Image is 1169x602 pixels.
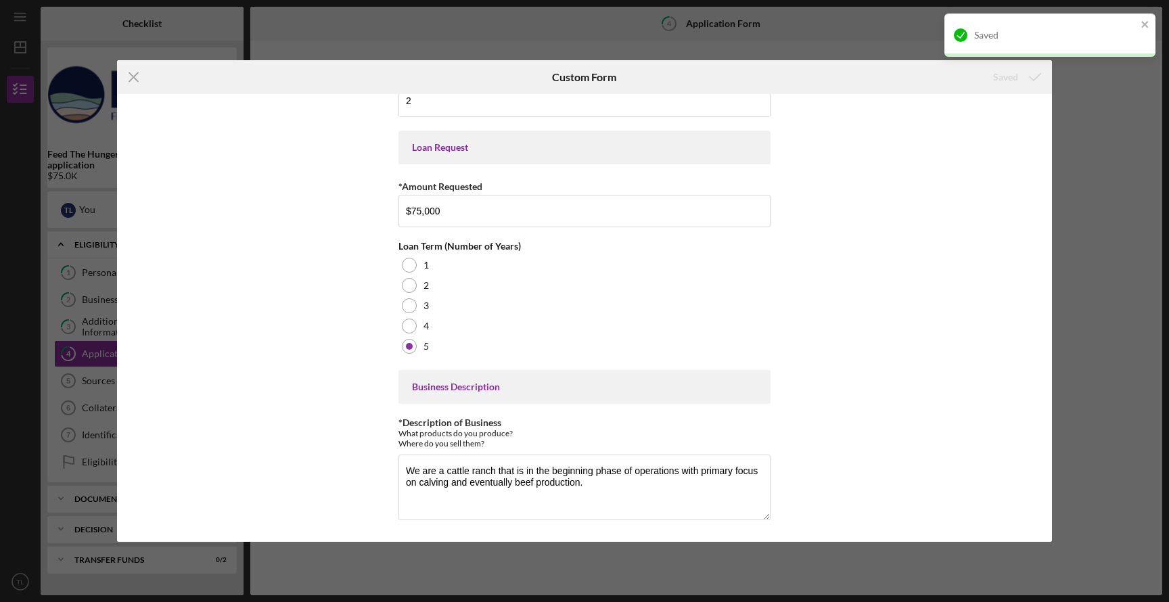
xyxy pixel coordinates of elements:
h6: Custom Form [552,71,616,83]
button: Saved [980,64,1052,91]
label: *Description of Business [398,417,501,428]
div: Loan Request [412,142,757,153]
div: Saved [974,30,1137,41]
label: 4 [423,321,429,331]
label: 2 [423,280,429,291]
div: Loan Term (Number of Years) [398,241,771,252]
div: Saved [993,64,1018,91]
label: *Amount Requested [398,181,482,192]
label: 1 [423,260,429,271]
div: What products do you produce? Where do you sell them? [398,428,771,448]
label: 3 [423,300,429,311]
button: close [1141,19,1150,32]
label: 5 [423,341,429,352]
div: Business Description [412,381,757,392]
textarea: We are a cattle ranch that is in the beginning phase of operations with primary focus on calving ... [398,455,771,519]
